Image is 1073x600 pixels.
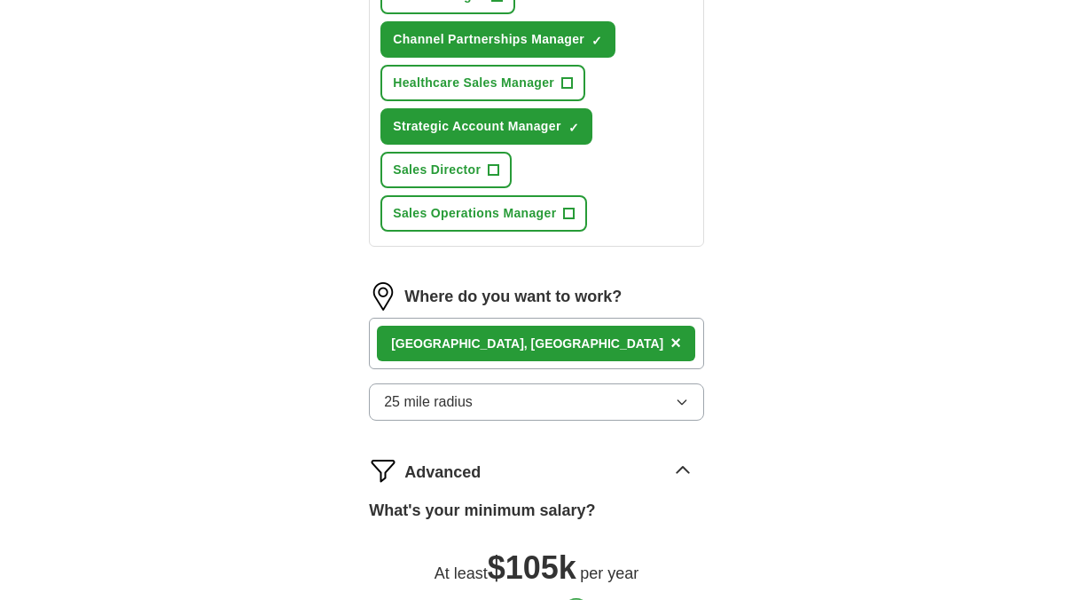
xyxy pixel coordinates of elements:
[380,108,592,145] button: Strategic Account Manager✓
[670,330,681,357] button: ×
[391,335,663,353] div: [GEOGRAPHIC_DATA], [GEOGRAPHIC_DATA]
[369,282,397,311] img: location.png
[380,152,512,188] button: Sales Director
[488,549,576,586] span: $ 105k
[393,204,556,223] span: Sales Operations Manager
[404,461,481,485] span: Advanced
[369,383,704,421] button: 25 mile radius
[670,333,681,352] span: ×
[568,121,579,135] span: ✓
[369,499,595,523] label: What's your minimum salary?
[393,30,584,49] span: Channel Partnerships Manager
[591,34,602,48] span: ✓
[384,391,473,413] span: 25 mile radius
[380,195,587,232] button: Sales Operations Manager
[393,117,561,136] span: Strategic Account Manager
[380,21,615,58] button: Channel Partnerships Manager✓
[393,161,481,179] span: Sales Director
[404,285,622,309] label: Where do you want to work?
[393,74,554,92] span: Healthcare Sales Manager
[380,65,585,101] button: Healthcare Sales Manager
[369,456,397,485] img: filter
[580,564,638,582] span: per year
[435,564,488,582] span: At least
